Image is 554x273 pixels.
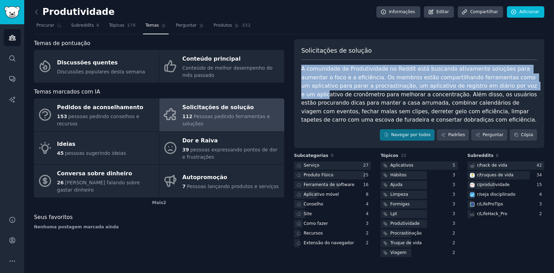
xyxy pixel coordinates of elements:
[453,163,455,168] font: 5
[467,161,544,170] a: r/hack de vida42
[436,9,449,14] font: Editar
[390,221,419,226] font: Produtividade
[182,147,278,160] font: pessoas expressando pontos de dor e frustrações
[159,50,284,83] a: Conteúdo principalConteúdo de melhor desempenho do mês passado
[65,150,126,156] font: pessoas sugerindo ideias
[304,221,328,226] font: Como fazer
[304,231,323,236] font: Recursos
[366,192,369,197] font: 8
[467,191,544,199] a: seja disciplinador/seja disciplinado4
[304,192,339,197] font: Aplicativo móvel
[294,229,371,238] a: Recursos2
[477,173,480,177] font: r/
[182,114,270,126] font: Pessoas pedindo ferramentas e soluções
[294,191,371,199] a: Aplicativo móvel8
[390,240,422,245] font: Truque de vida
[4,6,20,18] img: Logotipo do GummySearch
[453,182,455,187] font: 3
[381,153,398,158] font: Tópicos
[381,181,457,190] a: Ajuda3
[390,202,410,206] font: Formigas
[424,6,454,18] a: Editar
[453,231,455,236] font: 2
[536,182,542,187] font: 15
[480,173,513,177] font: truques de vida
[294,210,371,219] a: Site4
[480,211,507,216] font: LifeHack_Pro
[304,240,354,245] font: Extensão do navegador
[34,88,100,95] font: Temas marcados com IA
[401,153,406,158] font: 10
[477,163,480,168] font: r/
[57,69,145,74] font: Discussões populares desta semana
[294,200,371,209] a: Conselho4
[143,20,169,34] a: Temas
[34,40,90,46] font: Temas de pontuação
[182,137,218,144] font: Dor e Raiva
[480,192,516,197] font: seja disciplinado
[363,173,369,177] font: 25
[467,181,544,190] a: produtividader/produtividade15
[470,173,475,178] img: truques de vida
[34,224,119,229] font: Nenhuma postagem marcada ainda
[381,239,457,248] a: Truque de vida2
[477,182,480,187] font: r/
[43,7,115,17] font: Produtividade
[182,184,186,189] font: 7
[363,182,369,187] font: 16
[390,231,421,236] font: Procrastinação
[437,129,469,141] a: Padrões
[152,200,163,205] font: Mais
[390,192,408,197] font: Limpeza
[381,210,457,219] a: Lpt3
[211,20,253,34] a: Produtos332
[381,249,457,257] a: Viagem2
[366,211,369,216] font: 4
[467,153,494,158] font: Subreddits
[301,47,372,54] font: Solicitações de solução
[176,23,197,28] font: Perguntar
[453,192,455,197] font: 3
[381,200,457,209] a: Formigas3
[294,239,371,248] a: Extensão do navegador2
[496,153,499,158] font: 6
[109,23,125,28] font: Tópicos
[477,202,480,206] font: r/
[182,174,227,180] font: Autopromoção
[34,165,159,197] a: Conversa sobre dinheiro26[PERSON_NAME] falando sobre gastar dinheiro
[182,65,273,78] font: Conteúdo de melhor desempenho do mês passado
[470,9,498,14] font: Compartilhar
[519,9,539,14] font: Adicionar
[366,202,369,206] font: 4
[390,250,406,255] font: Viagem
[467,171,544,180] a: truques de vidar/truques de vida34
[304,182,355,187] font: Ferramenta de software
[57,150,64,156] font: 45
[467,210,544,219] a: r/LifeHack_Pro2
[510,129,537,141] button: Cópia
[536,163,542,168] font: 42
[376,6,420,18] a: Informações
[159,132,284,165] a: Dor e Raiva39pessoas expressando pontos de dor e frustrações
[304,202,323,206] font: Conselho
[304,173,333,177] font: Produto Físico
[294,161,371,170] a: Serviço27
[57,141,75,147] font: Ideias
[363,163,369,168] font: 27
[331,153,333,158] font: 9
[57,114,140,126] font: pessoas pedindo conselhos e recursos
[453,240,455,245] font: 2
[458,6,503,18] a: Compartilhar
[34,98,159,131] a: Pedidos de aconselhamento153pessoas pedindo conselhos e recursos
[182,147,189,152] font: 39
[507,6,544,18] a: Adicionar
[381,191,457,199] a: Limpeza3
[163,200,166,205] font: 2
[470,202,475,207] img: Dicas de VidaPro
[389,9,415,14] font: Informações
[34,214,73,220] font: Seus favoritos
[173,20,206,34] a: Perguntar
[187,184,279,189] font: Pessoas lançando produtos e serviços
[480,182,510,187] font: produtividade
[57,104,143,111] font: Pedidos de aconselhamento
